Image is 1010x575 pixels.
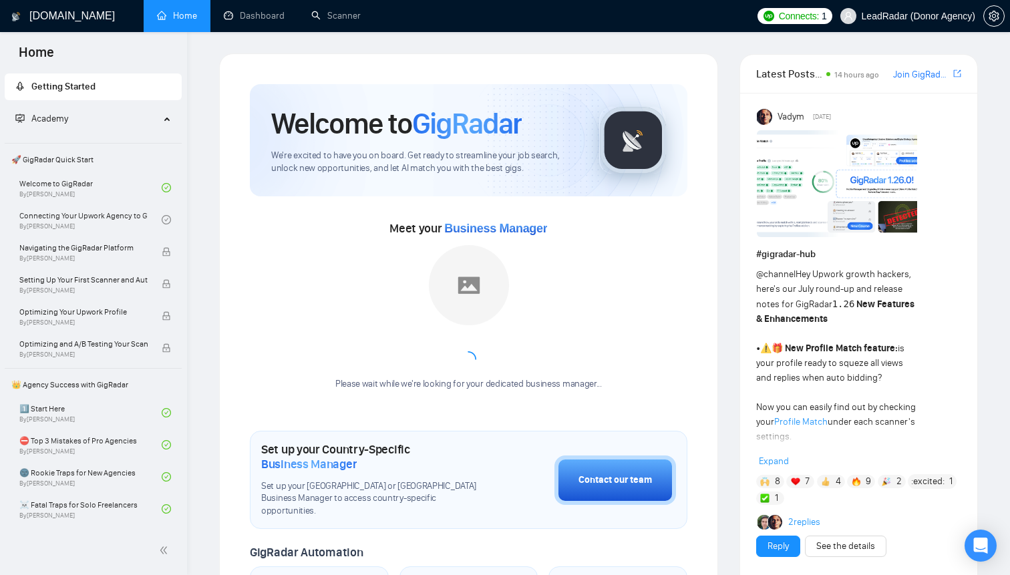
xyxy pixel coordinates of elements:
[852,477,861,486] img: 🔥
[261,480,488,518] span: Set up your [GEOGRAPHIC_DATA] or [GEOGRAPHIC_DATA] Business Manager to access country-specific op...
[775,492,778,505] span: 1
[774,416,828,427] a: Profile Match
[832,299,855,309] code: 1.26
[785,343,898,354] strong: New Profile Match feature:
[844,11,853,21] span: user
[778,110,804,124] span: Vadym
[162,311,171,321] span: lock
[19,319,148,327] span: By [PERSON_NAME]
[764,11,774,21] img: upwork-logo.png
[805,536,886,557] button: See the details
[6,146,180,173] span: 🚀 GigRadar Quick Start
[911,474,945,489] span: :excited:
[805,475,810,488] span: 7
[19,173,162,202] a: Welcome to GigRadarBy[PERSON_NAME]
[788,516,820,529] a: 2replies
[775,475,780,488] span: 8
[19,254,148,262] span: By [PERSON_NAME]
[756,536,800,557] button: Reply
[19,494,162,524] a: ☠️ Fatal Traps for Solo FreelancersBy[PERSON_NAME]
[19,337,148,351] span: Optimizing and A/B Testing Your Scanner for Better Results
[866,475,871,488] span: 9
[261,442,488,471] h1: Set up your Country-Specific
[600,107,667,174] img: gigradar-logo.png
[757,109,773,125] img: Vadym
[389,221,547,236] span: Meet your
[6,371,180,398] span: 👑 Agency Success with GigRadar
[11,6,21,27] img: logo
[157,10,197,21] a: homeHome
[554,455,676,505] button: Contact our team
[8,43,65,71] span: Home
[19,305,148,319] span: Optimizing Your Upwork Profile
[791,477,800,486] img: ❤️
[459,350,478,369] span: loading
[757,515,772,530] img: Alex B
[834,70,879,79] span: 14 hours ago
[779,9,819,23] span: Connects:
[15,113,68,124] span: Academy
[882,477,891,486] img: 🎉
[836,475,841,488] span: 4
[760,477,770,486] img: 🙌
[31,113,68,124] span: Academy
[983,11,1005,21] a: setting
[19,205,162,234] a: Connecting Your Upwork Agency to GigRadarBy[PERSON_NAME]
[893,67,951,82] a: Join GigRadar Slack Community
[756,247,961,262] h1: # gigradar-hub
[896,475,902,488] span: 2
[311,10,361,21] a: searchScanner
[162,472,171,482] span: check-circle
[271,106,522,142] h1: Welcome to
[250,545,363,560] span: GigRadar Automation
[821,477,830,486] img: 👍
[19,351,148,359] span: By [PERSON_NAME]
[965,530,997,562] div: Open Intercom Messenger
[162,215,171,224] span: check-circle
[327,378,610,391] div: Please wait while we're looking for your dedicated business manager...
[162,247,171,256] span: lock
[953,67,961,80] a: export
[261,457,357,471] span: Business Manager
[984,11,1004,21] span: setting
[19,286,148,295] span: By [PERSON_NAME]
[162,183,171,192] span: check-circle
[816,539,875,554] a: See the details
[759,455,789,467] span: Expand
[813,111,831,123] span: [DATE]
[15,81,25,91] span: rocket
[760,343,772,354] span: ⚠️
[19,430,162,459] a: ⛔ Top 3 Mistakes of Pro AgenciesBy[PERSON_NAME]
[822,9,827,23] span: 1
[444,222,547,235] span: Business Manager
[983,5,1005,27] button: setting
[162,343,171,353] span: lock
[162,408,171,417] span: check-circle
[756,268,796,280] span: @channel
[162,279,171,289] span: lock
[224,10,285,21] a: dashboardDashboard
[760,494,770,503] img: ✅
[5,73,182,100] li: Getting Started
[162,440,171,449] span: check-circle
[412,106,522,142] span: GigRadar
[756,65,822,82] span: Latest Posts from the GigRadar Community
[953,68,961,79] span: export
[159,544,172,557] span: double-left
[768,539,789,554] a: Reply
[578,473,652,488] div: Contact our team
[271,150,578,175] span: We're excited to have you on board. Get ready to streamline your job search, unlock new opportuni...
[15,114,25,123] span: fund-projection-screen
[19,398,162,427] a: 1️⃣ Start HereBy[PERSON_NAME]
[31,81,96,92] span: Getting Started
[949,475,953,488] span: 1
[429,245,509,325] img: placeholder.png
[19,241,148,254] span: Navigating the GigRadar Platform
[19,273,148,286] span: Setting Up Your First Scanner and Auto-Bidder
[757,130,917,237] img: F09AC4U7ATU-image.png
[162,504,171,514] span: check-circle
[19,462,162,492] a: 🌚 Rookie Traps for New AgenciesBy[PERSON_NAME]
[772,343,783,354] span: 🎁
